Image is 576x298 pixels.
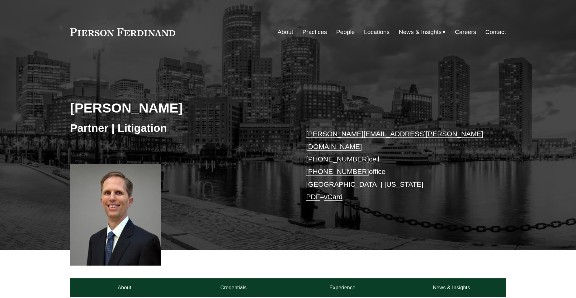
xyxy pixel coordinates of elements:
[70,278,179,297] a: About
[324,193,343,201] a: vCard
[306,155,369,163] a: [PHONE_NUMBER]
[364,26,390,38] a: Locations
[455,26,476,38] a: Careers
[70,100,288,116] h2: [PERSON_NAME]
[306,193,320,201] a: PDF
[397,278,506,297] a: News & Insights
[302,26,327,38] a: Practices
[485,26,506,38] a: Contact
[306,130,483,150] a: [PERSON_NAME][EMAIL_ADDRESS][PERSON_NAME][DOMAIN_NAME]
[399,26,446,38] a: folder dropdown
[306,168,369,175] a: [PHONE_NUMBER]
[399,27,442,38] span: News & Insights
[278,26,293,38] a: About
[288,278,397,297] a: Experience
[336,26,355,38] a: People
[306,128,488,203] p: cell office [GEOGRAPHIC_DATA] | [US_STATE] –
[70,121,288,135] h3: Partner | Litigation
[179,278,288,297] a: Credentials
